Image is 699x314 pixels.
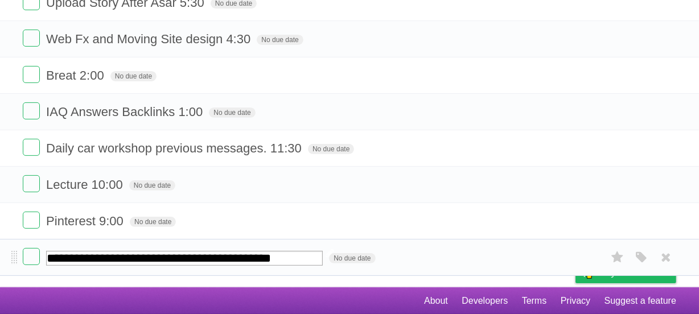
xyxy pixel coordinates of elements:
span: No due date [257,35,303,45]
label: Done [23,212,40,229]
label: Star task [607,248,628,267]
a: About [424,290,448,312]
span: No due date [130,217,176,227]
span: Buy me a coffee [599,263,671,283]
label: Done [23,139,40,156]
span: Lecture 10:00 [46,177,126,192]
a: Suggest a feature [605,290,676,312]
span: No due date [110,71,157,81]
label: Done [23,66,40,83]
label: Done [23,175,40,192]
span: No due date [209,108,255,118]
span: Breat 2:00 [46,68,107,82]
span: IAQ Answers Backlinks 1:00 [46,105,205,119]
span: No due date [308,144,354,154]
span: Daily car workshop previous messages. 11:30 [46,141,305,155]
a: Terms [522,290,547,312]
span: No due date [329,253,375,263]
span: Web Fx and Moving Site design 4:30 [46,32,253,46]
a: Privacy [561,290,590,312]
label: Done [23,102,40,119]
span: Pinterest 9:00 [46,214,126,228]
label: Done [23,30,40,47]
a: Developers [462,290,508,312]
span: No due date [129,180,175,191]
label: Done [23,248,40,265]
